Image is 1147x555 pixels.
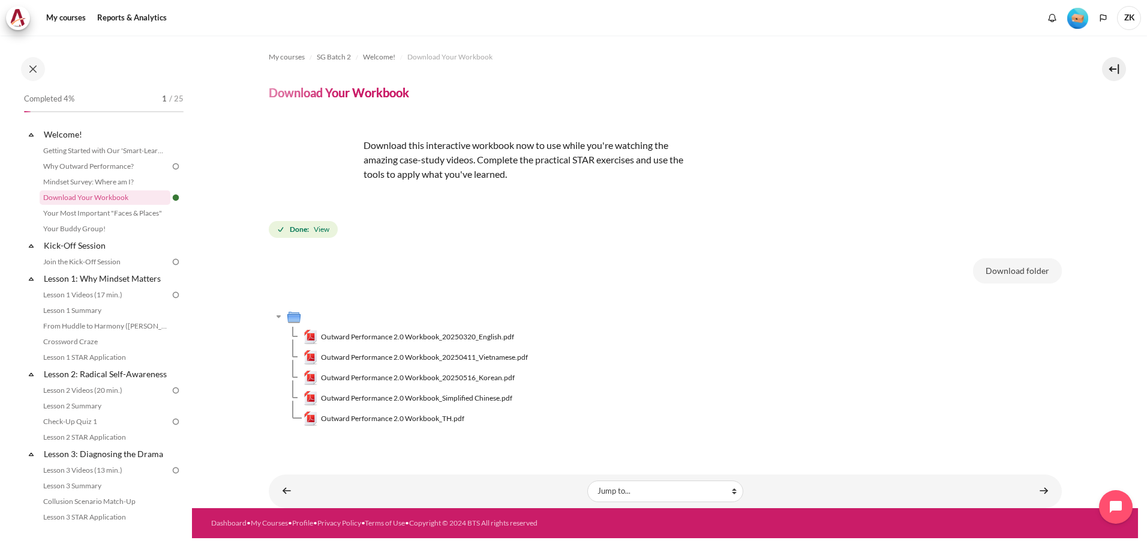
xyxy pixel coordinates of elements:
a: Lesson 3 Summary [40,479,170,493]
a: Lesson 1 Videos (17 min.) [40,288,170,302]
span: / 25 [169,93,184,105]
img: Architeck [10,9,26,27]
span: Outward Performance 2.0 Workbook_TH.pdf [321,413,464,424]
a: Getting Started with Our 'Smart-Learning' Platform [40,144,170,158]
span: Collapse [25,448,37,460]
span: Outward Performance 2.0 Workbook_20250320_English.pdf [321,332,514,342]
a: Lesson 2 Videos (20 min.) [40,383,170,398]
img: Done [170,192,181,203]
a: Profile [292,518,313,527]
strong: Done: [290,224,309,235]
section: Content [192,35,1138,508]
a: Why Outward Performance? [40,159,170,174]
span: Completed 4% [24,93,74,105]
a: Welcome! [363,50,395,64]
a: Your Buddy Group! [40,222,170,236]
a: Lesson 1 Summary [40,303,170,318]
span: Collapse [25,273,37,285]
a: Lesson 1: Why Mindset Matters [42,270,170,287]
img: To do [170,161,181,172]
span: Outward Performance 2.0 Workbook_Simplified Chinese.pdf [321,393,512,404]
img: Outward Performance 2.0 Workbook_20250516_Korean.pdf [304,371,318,385]
div: Completion requirements for Download Your Workbook [269,219,340,240]
img: Level #1 [1067,8,1088,29]
a: Outward Performance 2.0 Workbook_20250411_Vietnamese.pdfOutward Performance 2.0 Workbook_20250411... [304,350,529,365]
span: Outward Performance 2.0 Workbook_20250516_Korean.pdf [321,372,515,383]
img: Outward Performance 2.0 Workbook_TH.pdf [304,411,318,426]
div: • • • • • [211,518,717,529]
div: 4% [24,111,31,112]
img: opcover [269,124,359,214]
span: View [314,224,329,235]
a: Outward Performance 2.0 Workbook_20250516_Korean.pdfOutward Performance 2.0 Workbook_20250516_Kor... [304,371,515,385]
a: Welcome! [42,126,170,142]
a: Join the Kick-Off Session [40,255,170,269]
button: Download folder [973,258,1062,284]
img: Outward Performance 2.0 Workbook_Simplified Chinese.pdf [304,391,318,405]
a: Reports & Analytics [93,6,171,30]
img: To do [170,416,181,427]
span: ZK [1117,6,1141,30]
a: Check-Up Quiz 1 [40,414,170,429]
a: User menu [1117,6,1141,30]
a: From Huddle to Harmony ([PERSON_NAME]'s Story) [40,319,170,333]
img: Outward Performance 2.0 Workbook_20250320_English.pdf [304,330,318,344]
a: My courses [269,50,305,64]
span: My courses [269,52,305,62]
a: Your Most Important "Faces & Places" ► [1032,479,1056,503]
a: Terms of Use [365,518,405,527]
span: Collapse [25,368,37,380]
a: Lesson 3 Videos (13 min.) [40,463,170,478]
a: My courses [42,6,90,30]
a: SG Batch 2 [317,50,351,64]
span: Collapse [25,240,37,252]
a: Your Most Important "Faces & Places" [40,206,170,220]
a: Outward Performance 2.0 Workbook_TH.pdfOutward Performance 2.0 Workbook_TH.pdf [304,411,465,426]
a: Collusion Scenario Match-Up [40,494,170,509]
a: Crossword Craze [40,335,170,349]
nav: Navigation bar [269,47,1062,67]
a: Lesson 3: Diagnosing the Drama [42,446,170,462]
img: Outward Performance 2.0 Workbook_20250411_Vietnamese.pdf [304,350,318,365]
span: SG Batch 2 [317,52,351,62]
a: ◄ Mindset Survey: Where am I? [275,479,299,503]
a: Lesson 2 STAR Application [40,430,170,444]
a: Level #1 [1062,7,1093,29]
h4: Download Your Workbook [269,85,409,100]
img: To do [170,256,181,267]
div: Level #1 [1067,7,1088,29]
a: Download Your Workbook [407,50,493,64]
a: Dashboard [211,518,247,527]
a: Privacy Policy [317,518,361,527]
img: To do [170,385,181,396]
a: Lesson 1 STAR Application [40,350,170,365]
span: Welcome! [363,52,395,62]
span: Collapse [25,129,37,141]
div: Show notification window with no new notifications [1043,9,1061,27]
span: Outward Performance 2.0 Workbook_20250411_Vietnamese.pdf [321,352,528,363]
button: Languages [1094,9,1112,27]
a: Outward Performance 2.0 Workbook_Simplified Chinese.pdfOutward Performance 2.0 Workbook_Simplifie... [304,391,513,405]
a: My Courses [251,518,288,527]
img: To do [170,465,181,476]
p: Download this interactive workbook now to use while you're watching the amazing case-study videos... [269,124,689,181]
a: Kick-Off Session [42,237,170,253]
a: Outward Performance 2.0 Workbook_20250320_English.pdfOutward Performance 2.0 Workbook_20250320_En... [304,330,515,344]
a: Lesson 3 STAR Application [40,510,170,524]
a: Architeck Architeck [6,6,36,30]
a: Lesson 2: Radical Self-Awareness [42,366,170,382]
span: 1 [162,93,167,105]
img: To do [170,290,181,300]
a: Download Your Workbook [40,190,170,205]
a: Lesson 2 Summary [40,399,170,413]
span: Download Your Workbook [407,52,493,62]
a: Copyright © 2024 BTS All rights reserved [409,518,538,527]
a: Mindset Survey: Where am I? [40,175,170,189]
